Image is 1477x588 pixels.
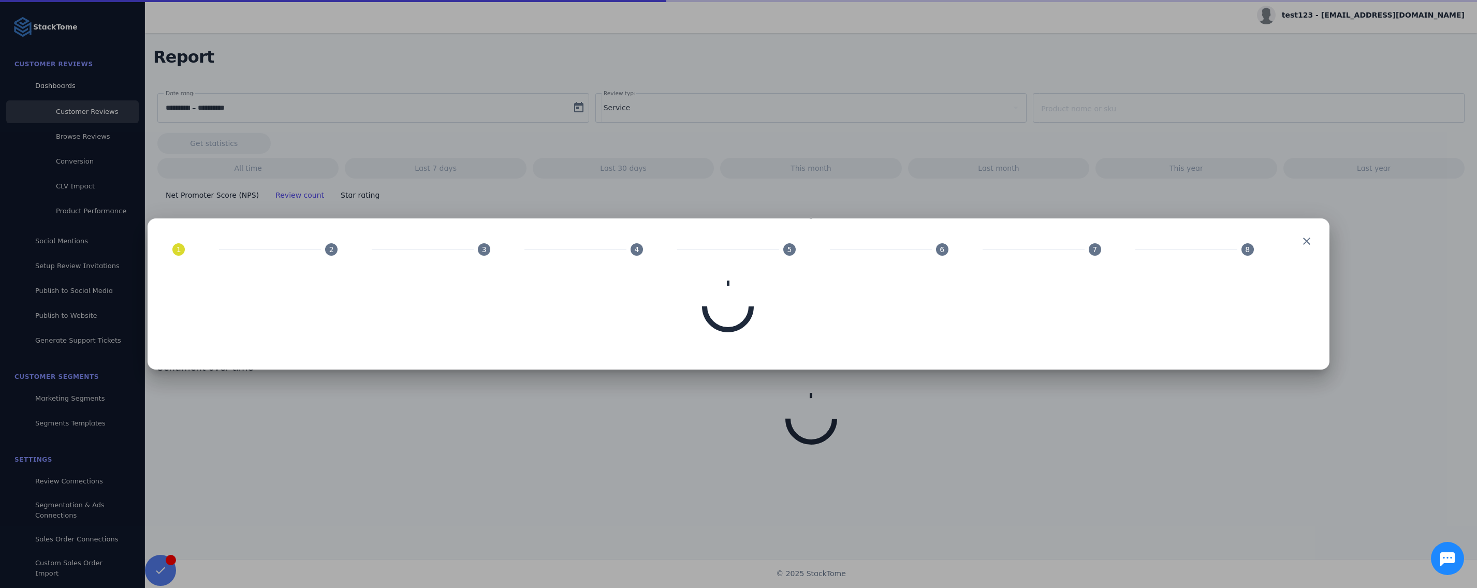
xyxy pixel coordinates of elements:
[1245,244,1250,255] span: 8
[940,244,944,255] span: 6
[1092,244,1097,255] span: 7
[482,244,487,255] span: 3
[177,244,181,255] span: 1
[329,244,334,255] span: 2
[787,244,792,255] span: 5
[635,244,639,255] span: 4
